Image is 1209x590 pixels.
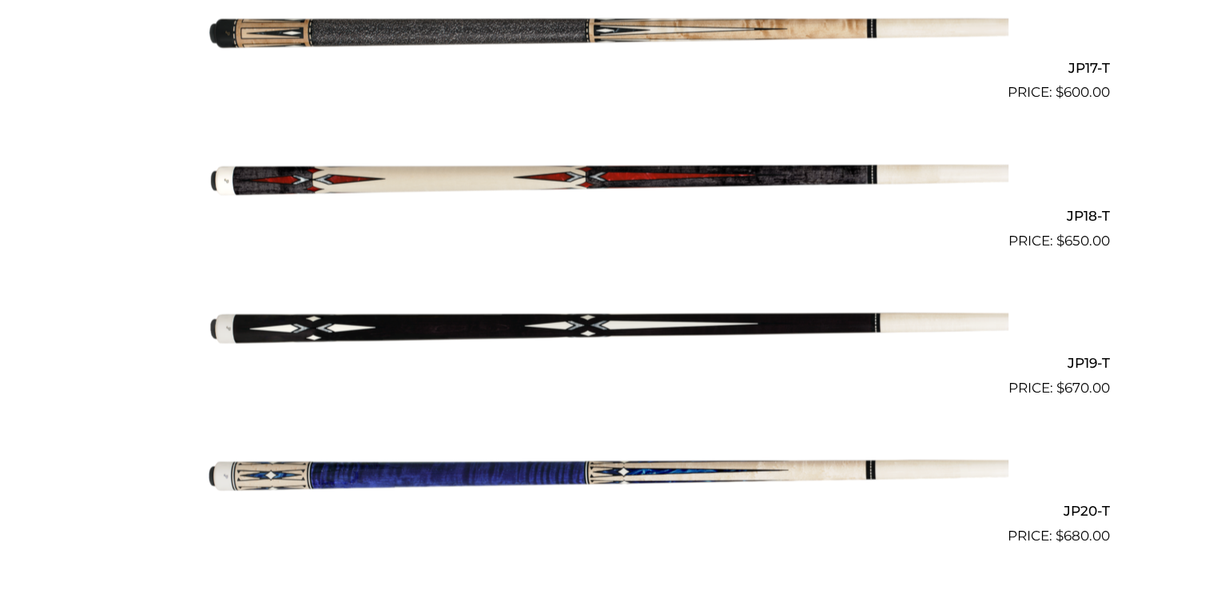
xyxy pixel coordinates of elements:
[100,405,1110,545] a: JP20-T $680.00
[1056,232,1064,248] span: $
[1056,232,1110,248] bdi: 650.00
[201,405,1008,539] img: JP20-T
[100,495,1110,524] h2: JP20-T
[100,53,1110,82] h2: JP17-T
[1056,527,1110,543] bdi: 680.00
[100,110,1110,250] a: JP18-T $650.00
[100,348,1110,377] h2: JP19-T
[1056,84,1064,100] span: $
[100,200,1110,229] h2: JP18-T
[1056,84,1110,100] bdi: 600.00
[100,257,1110,398] a: JP19-T $670.00
[201,110,1008,244] img: JP18-T
[201,257,1008,392] img: JP19-T
[1056,379,1110,395] bdi: 670.00
[1056,527,1064,543] span: $
[1056,379,1064,395] span: $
